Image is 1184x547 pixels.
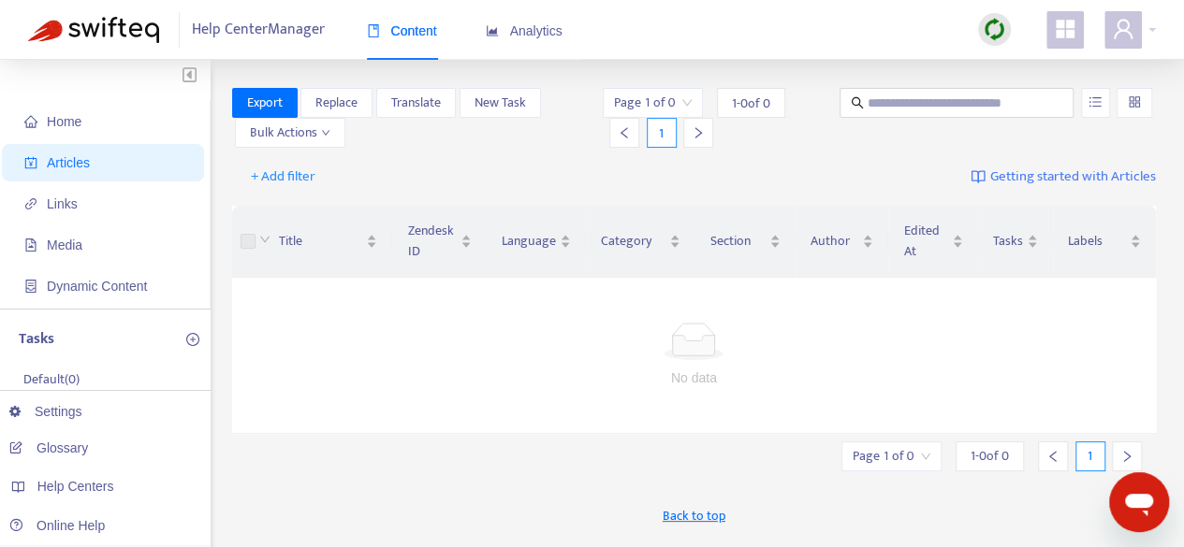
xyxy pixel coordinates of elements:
[47,279,147,294] span: Dynamic Content
[367,24,380,37] span: book
[28,17,159,43] img: Swifteq
[186,333,199,346] span: plus-circle
[47,114,81,129] span: Home
[502,231,556,252] span: Language
[1068,231,1126,252] span: Labels
[247,93,283,113] span: Export
[24,115,37,128] span: home
[1089,95,1102,108] span: unordered-list
[811,231,858,252] span: Author
[460,88,541,118] button: New Task
[1081,88,1110,118] button: unordered-list
[971,162,1156,192] a: Getting started with Articles
[9,404,82,419] a: Settings
[47,196,78,211] span: Links
[19,328,54,351] p: Tasks
[618,126,631,139] span: left
[851,96,864,109] span: search
[732,94,770,113] span: 1 - 0 of 0
[888,206,978,278] th: Edited At
[586,206,695,278] th: Category
[983,18,1006,41] img: sync.dc5367851b00ba804db3.png
[971,169,986,184] img: image-link
[300,88,373,118] button: Replace
[1120,450,1133,463] span: right
[710,231,766,252] span: Section
[47,155,90,170] span: Articles
[24,238,37,252] span: file-image
[251,166,315,188] span: + Add filter
[663,506,725,525] span: Back to top
[24,156,37,169] span: account-book
[695,206,796,278] th: Section
[250,122,330,143] span: Bulk Actions
[647,118,677,148] div: 1
[37,479,114,494] span: Help Centers
[1109,472,1169,532] iframe: Button to launch messaging window
[24,280,37,293] span: container
[24,197,37,210] span: link
[1075,441,1105,471] div: 1
[255,367,1134,388] div: No data
[978,206,1053,278] th: Tasks
[235,118,345,148] button: Bulk Actionsdown
[1053,206,1156,278] th: Labels
[321,128,330,137] span: down
[971,446,1009,466] span: 1 - 0 of 0
[990,166,1156,188] span: Getting started with Articles
[279,231,363,252] span: Title
[487,206,586,278] th: Language
[391,93,441,113] span: Translate
[1054,18,1076,40] span: appstore
[1046,450,1060,463] span: left
[315,93,358,113] span: Replace
[993,231,1023,252] span: Tasks
[796,206,888,278] th: Author
[486,24,499,37] span: area-chart
[192,12,325,48] span: Help Center Manager
[367,23,437,38] span: Content
[9,518,105,533] a: Online Help
[9,440,88,455] a: Glossary
[376,88,456,118] button: Translate
[264,206,393,278] th: Title
[232,88,298,118] button: Export
[407,221,456,262] span: Zendesk ID
[237,162,329,192] button: + Add filter
[903,221,948,262] span: Edited At
[23,369,80,389] p: Default ( 0 )
[1112,18,1134,40] span: user
[692,126,705,139] span: right
[475,93,526,113] span: New Task
[259,234,270,245] span: down
[601,231,665,252] span: Category
[392,206,486,278] th: Zendesk ID
[486,23,563,38] span: Analytics
[47,238,82,252] span: Media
